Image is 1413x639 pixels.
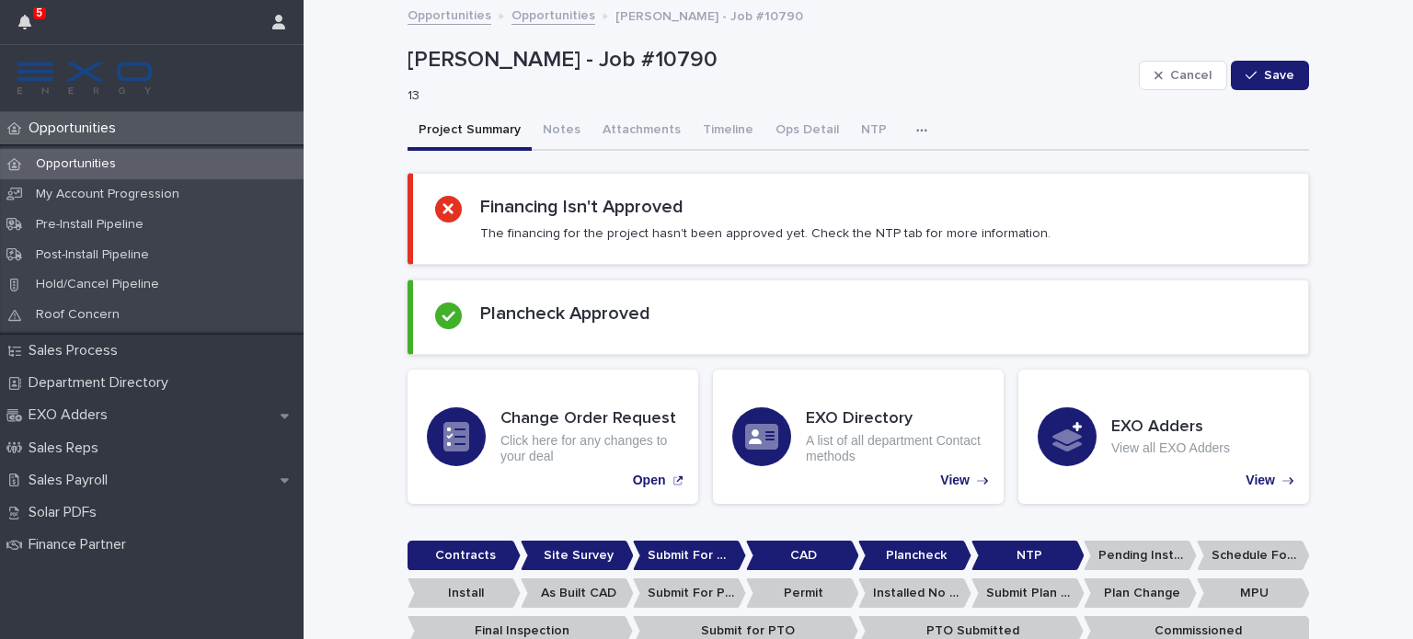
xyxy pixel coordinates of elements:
a: Opportunities [511,4,595,25]
div: 5 [18,11,42,44]
p: As Built CAD [521,578,634,609]
p: NTP [971,541,1085,571]
span: Cancel [1170,69,1212,82]
p: A list of all department Contact methods [806,433,984,464]
h2: Plancheck Approved [480,302,650,325]
p: View [940,473,970,488]
p: The financing for the project hasn't been approved yet. Check the NTP tab for more information. [480,225,1051,242]
a: View [713,370,1004,504]
p: [PERSON_NAME] - Job #10790 [615,5,803,25]
p: Sales Payroll [21,472,122,489]
p: Hold/Cancel Pipeline [21,277,174,292]
p: EXO Adders [21,406,122,424]
p: Plan Change [1084,578,1197,609]
a: Opportunities [408,4,491,25]
p: Pending Install Task [1084,541,1197,571]
p: CAD [746,541,859,571]
p: Sales Process [21,342,132,359]
p: Submit For Permit [633,578,746,609]
p: View all EXO Adders [1111,440,1230,456]
p: Submit For CAD [633,541,746,571]
p: My Account Progression [21,187,194,202]
p: Pre-Install Pipeline [21,217,158,233]
img: FKS5r6ZBThi8E5hshIGi [15,60,155,97]
p: Permit [746,578,859,609]
p: Opportunities [21,156,131,172]
p: 13 [408,88,1124,104]
button: Ops Detail [764,112,850,151]
p: MPU [1197,578,1310,609]
p: Site Survey [521,541,634,571]
p: Finance Partner [21,536,141,553]
button: Project Summary [408,112,532,151]
h3: EXO Adders [1111,417,1230,438]
h2: Financing Isn't Approved [480,196,684,218]
p: Plancheck [858,541,971,571]
p: Click here for any changes to your deal [500,433,679,464]
a: Open [408,370,698,504]
button: Timeline [692,112,764,151]
p: Submit Plan Change [971,578,1085,609]
p: 5 [36,6,42,19]
p: Schedule For Install [1197,541,1310,571]
p: Post-Install Pipeline [21,247,164,263]
p: View [1246,473,1275,488]
p: [PERSON_NAME] - Job #10790 [408,47,1132,74]
p: Open [633,473,666,488]
p: Department Directory [21,374,183,392]
p: Contracts [408,541,521,571]
button: Notes [532,112,592,151]
p: Solar PDFs [21,504,111,521]
button: Save [1231,61,1309,90]
p: Opportunities [21,120,131,137]
button: Attachments [592,112,692,151]
a: View [1018,370,1309,504]
p: Sales Reps [21,439,113,457]
h3: EXO Directory [806,409,984,429]
p: Roof Concern [21,307,134,323]
h3: Change Order Request [500,409,679,429]
p: Installed No Permit [858,578,971,609]
span: Save [1264,69,1294,82]
button: NTP [850,112,898,151]
p: Install [408,578,521,609]
button: Cancel [1139,61,1227,90]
